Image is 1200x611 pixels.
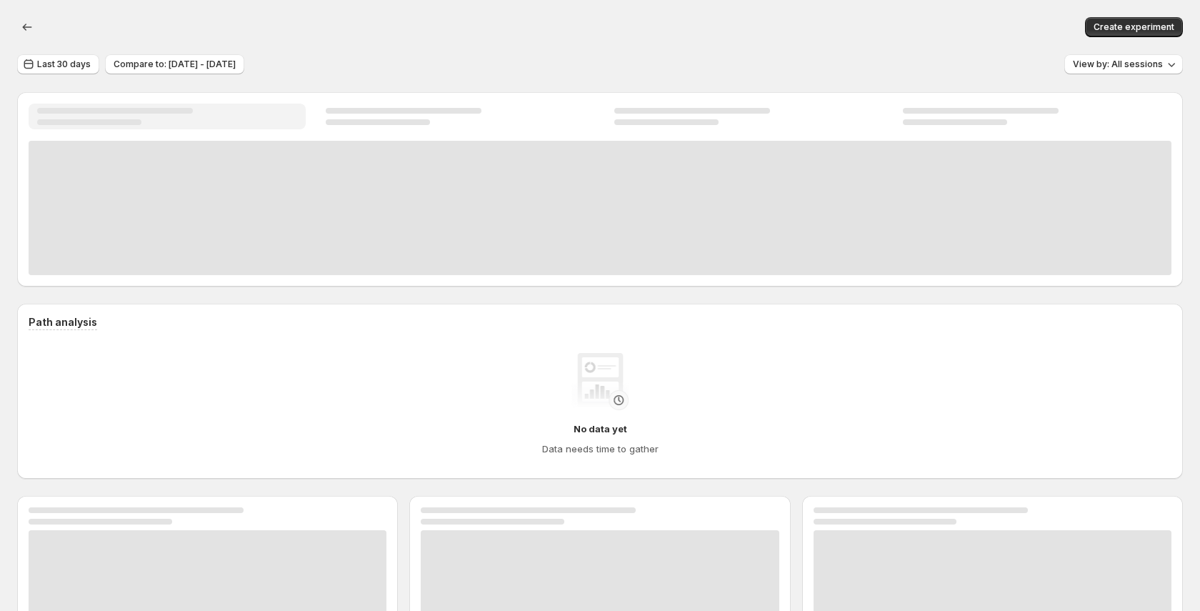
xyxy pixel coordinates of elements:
h4: No data yet [574,422,627,436]
button: Create experiment [1085,17,1183,37]
span: View by: All sessions [1073,59,1163,70]
button: View by: All sessions [1064,54,1183,74]
span: Last 30 days [37,59,91,70]
h3: Path analysis [29,315,97,329]
button: Last 30 days [17,54,99,74]
button: Compare to: [DATE] - [DATE] [105,54,244,74]
h4: Data needs time to gather [542,442,659,456]
span: Create experiment [1094,21,1174,33]
img: No data yet [571,353,629,410]
span: Compare to: [DATE] - [DATE] [114,59,236,70]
